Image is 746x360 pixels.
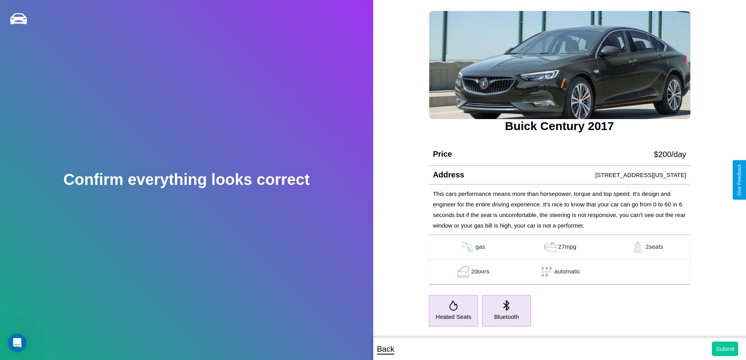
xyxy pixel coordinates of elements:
div: Give Feedback [737,164,742,196]
h2: Confirm everything looks correct [63,171,310,188]
p: 2 doors [471,266,490,278]
img: gas [630,241,645,253]
p: gas [475,241,485,253]
p: 27 mpg [558,241,576,253]
p: Heated Seats [436,311,471,322]
p: Bluetooth [494,311,519,322]
button: Submit [712,342,738,356]
h4: Price [433,150,452,159]
p: 2 seats [645,241,663,253]
img: gas [460,241,475,253]
iframe: Intercom live chat [8,333,27,352]
p: $ 200 /day [654,147,686,161]
img: gas [542,241,558,253]
p: Back [377,342,394,356]
h4: Address [433,170,464,179]
h3: Buick Century 2017 [429,119,690,133]
img: gas [455,266,471,278]
p: [STREET_ADDRESS][US_STATE] [595,170,686,180]
p: This cars performance means more than horsepower, torque and top speed. It’s design and engineer ... [433,188,686,231]
p: automatic [555,266,580,278]
table: simple table [429,235,690,284]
